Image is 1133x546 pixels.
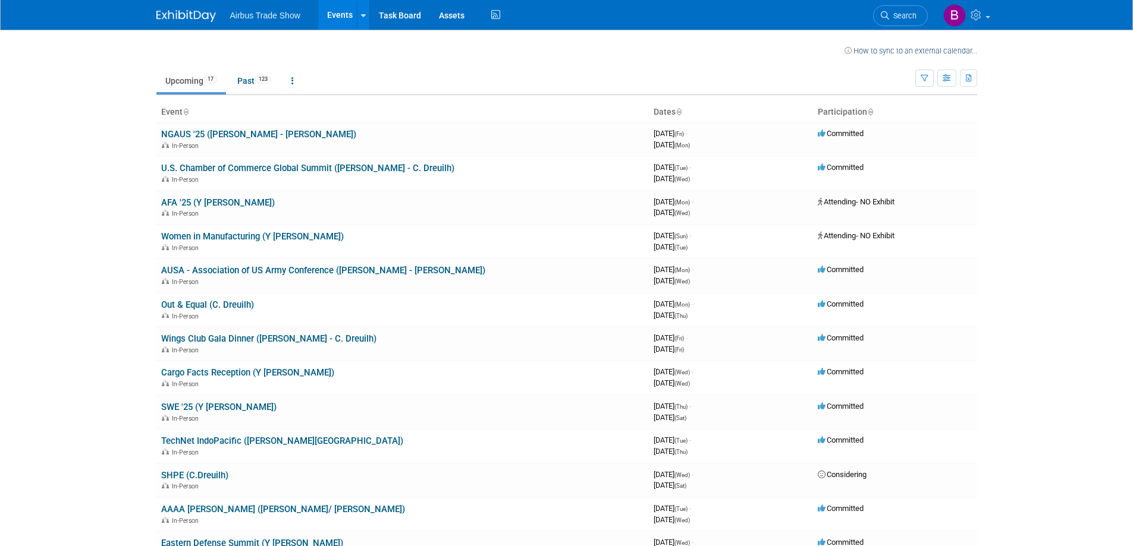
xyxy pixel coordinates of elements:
span: [DATE] [654,208,690,217]
span: [DATE] [654,333,688,342]
th: Participation [813,102,977,122]
a: Sort by Participation Type [867,107,873,116]
a: Search [873,5,928,26]
a: Wings Club Gala Dinner ([PERSON_NAME] - C. Dreuilh) [161,333,376,344]
span: Committed [818,435,864,444]
span: In-Person [172,482,202,490]
span: [DATE] [654,276,690,285]
span: - [692,367,693,376]
span: Attending- NO Exhibit [818,231,895,240]
img: In-Person Event [162,142,169,148]
span: [DATE] [654,367,693,376]
span: (Thu) [674,403,688,410]
span: (Sun) [674,233,688,239]
img: ExhibitDay [156,10,216,22]
a: TechNet IndoPacific ([PERSON_NAME][GEOGRAPHIC_DATA]) [161,435,403,446]
span: (Sat) [674,482,686,489]
span: Committed [818,265,864,274]
span: [DATE] [654,265,693,274]
span: - [692,265,693,274]
span: Attending- NO Exhibit [818,197,895,206]
span: - [689,504,691,513]
span: In-Person [172,244,202,252]
span: In-Person [172,346,202,354]
span: [DATE] [654,140,690,149]
span: (Tue) [674,506,688,512]
span: (Tue) [674,244,688,251]
span: Committed [818,163,864,172]
a: Sort by Event Name [183,107,189,116]
span: (Tue) [674,165,688,171]
span: - [686,129,688,138]
span: [DATE] [654,515,690,524]
span: (Fri) [674,131,684,137]
th: Event [156,102,649,122]
img: In-Person Event [162,482,169,488]
span: In-Person [172,415,202,422]
span: [DATE] [654,163,691,172]
span: [DATE] [654,402,691,411]
span: - [692,299,693,308]
span: [DATE] [654,345,684,354]
img: In-Person Event [162,313,169,318]
img: In-Person Event [162,380,169,386]
a: Women in Manufacturing (Y [PERSON_NAME]) [161,231,344,242]
a: NGAUS '25 ([PERSON_NAME] - [PERSON_NAME]) [161,129,356,140]
a: SWE '25 (Y [PERSON_NAME]) [161,402,277,412]
span: In-Person [172,176,202,184]
span: Committed [818,333,864,342]
img: In-Person Event [162,176,169,182]
span: [DATE] [654,447,688,456]
span: (Mon) [674,142,690,149]
span: (Mon) [674,267,690,273]
span: (Wed) [674,369,690,375]
span: [DATE] [654,174,690,183]
span: - [692,197,693,206]
span: (Wed) [674,539,690,546]
span: (Sat) [674,415,686,421]
th: Dates [649,102,813,122]
span: (Fri) [674,335,684,342]
span: Committed [818,367,864,376]
span: Airbus Trade Show [230,11,300,20]
span: [DATE] [654,311,688,320]
span: (Wed) [674,380,690,387]
span: Committed [818,504,864,513]
span: (Wed) [674,176,690,182]
span: [DATE] [654,481,686,490]
img: In-Person Event [162,244,169,250]
span: In-Person [172,517,202,525]
span: - [692,470,693,479]
a: Cargo Facts Reception (Y [PERSON_NAME]) [161,367,334,378]
span: Committed [818,129,864,138]
span: In-Person [172,449,202,456]
span: - [689,231,691,240]
img: In-Person Event [162,346,169,352]
span: (Thu) [674,449,688,455]
span: (Wed) [674,517,690,523]
span: (Fri) [674,346,684,353]
span: [DATE] [654,504,691,513]
a: SHPE (C.Dreuilh) [161,470,228,481]
span: In-Person [172,278,202,286]
a: Sort by Start Date [676,107,682,116]
img: In-Person Event [162,415,169,421]
a: Out & Equal (C. Dreuilh) [161,299,254,310]
span: [DATE] [654,299,693,308]
span: - [686,333,688,342]
a: Past123 [228,70,280,92]
span: In-Person [172,313,202,320]
span: [DATE] [654,470,693,479]
span: (Mon) [674,301,690,308]
span: (Tue) [674,437,688,444]
span: [DATE] [654,413,686,422]
span: [DATE] [654,435,691,444]
span: - [689,163,691,172]
span: [DATE] [654,231,691,240]
span: Committed [818,402,864,411]
img: In-Person Event [162,449,169,455]
span: (Wed) [674,278,690,285]
span: [DATE] [654,242,688,251]
span: (Wed) [674,210,690,216]
span: (Wed) [674,472,690,478]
